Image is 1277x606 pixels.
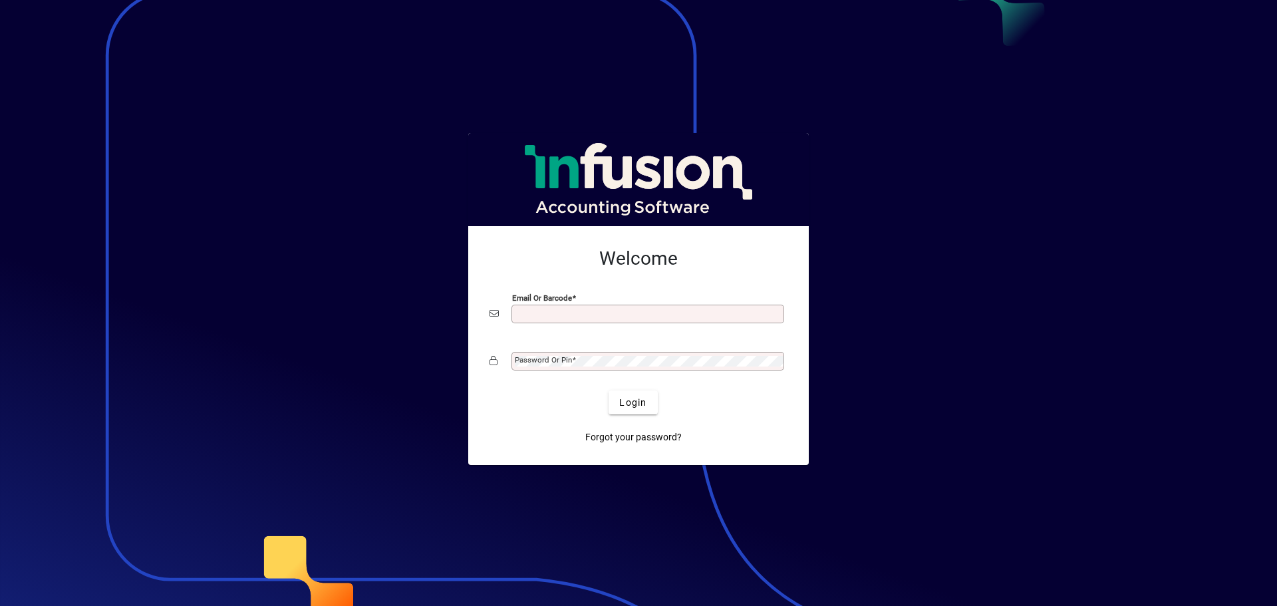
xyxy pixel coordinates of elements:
[580,425,687,449] a: Forgot your password?
[512,293,572,303] mat-label: Email or Barcode
[609,390,657,414] button: Login
[515,355,572,365] mat-label: Password or Pin
[490,247,787,270] h2: Welcome
[585,430,682,444] span: Forgot your password?
[619,396,646,410] span: Login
